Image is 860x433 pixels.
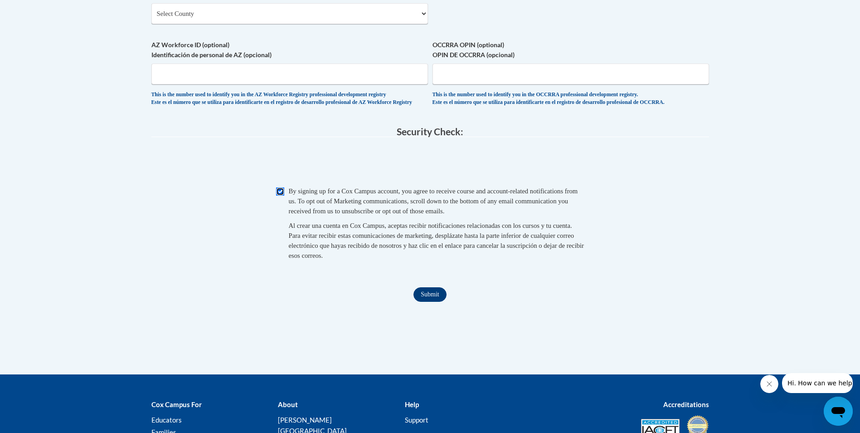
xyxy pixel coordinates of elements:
span: Al crear una cuenta en Cox Campus, aceptas recibir notificaciones relacionadas con los cursos y t... [289,222,584,259]
iframe: reCAPTCHA [361,146,499,182]
iframe: Button to launch messaging window [824,397,853,426]
a: Educators [151,416,182,424]
div: This is the number used to identify you in the OCCRRA professional development registry. Este es ... [432,91,709,106]
span: Security Check: [397,126,463,137]
div: This is the number used to identify you in the AZ Workforce Registry professional development reg... [151,91,428,106]
b: About [278,400,298,408]
label: OCCRRA OPIN (optional) OPIN DE OCCRRA (opcional) [432,40,709,60]
span: By signing up for a Cox Campus account, you agree to receive course and account-related notificat... [289,187,578,215]
label: AZ Workforce ID (optional) Identificación de personal de AZ (opcional) [151,40,428,60]
span: Hi. How can we help? [5,6,73,14]
b: Cox Campus For [151,400,202,408]
a: Support [405,416,428,424]
b: Accreditations [663,400,709,408]
b: Help [405,400,419,408]
input: Submit [413,287,446,302]
iframe: Message from company [782,373,853,393]
iframe: Close message [760,375,778,393]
